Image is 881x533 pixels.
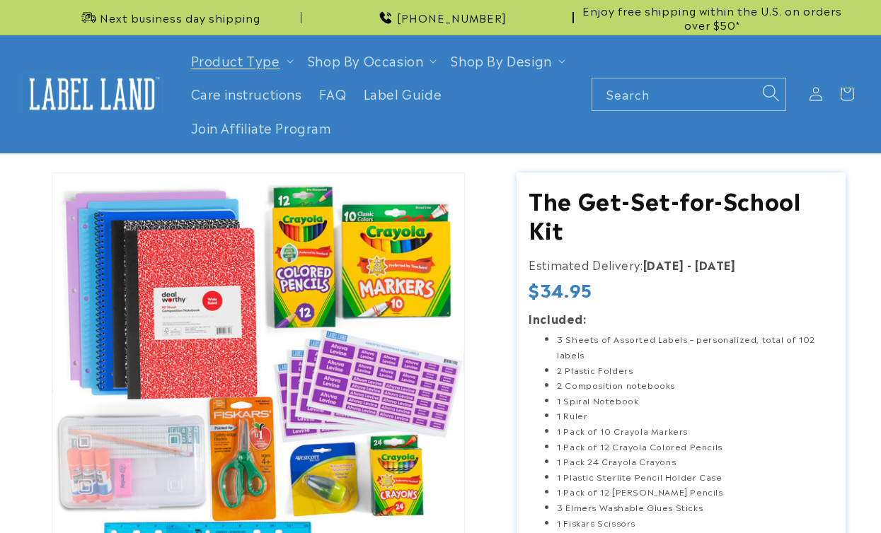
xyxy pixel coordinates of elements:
[191,119,332,136] span: Join Affiliate Program
[557,484,833,500] li: 1 Pack of 12 [PERSON_NAME] Pencils
[397,11,507,25] span: [PHONE_NUMBER]
[557,439,833,455] li: 1 Pack of 12 Crayola Colored Pencils
[755,78,786,109] button: Search
[355,77,451,110] a: Label Guide
[100,11,260,25] span: Next business day shipping
[557,500,833,515] li: 3 Elmers Washable Glues Sticks
[687,256,692,273] strong: -
[557,454,833,469] li: 1 Pack 24 Crayola Crayons
[529,310,586,327] strong: Included:
[557,363,833,378] li: 2 Plastic Folders
[451,51,551,69] a: Shop By Design
[643,256,684,273] strong: [DATE]
[183,77,311,110] a: Care instructions
[308,52,424,69] span: Shop By Occasion
[557,515,833,531] li: 1 Fiskars Scissors
[319,86,347,102] span: FAQ
[557,377,833,393] li: 2 Composition notebooks
[191,51,280,69] a: Product Type
[529,279,592,300] span: $34.95
[529,254,833,275] p: Estimated Delivery:
[442,44,570,77] summary: Shop By Design
[557,393,833,409] li: 1 Spiral Notebook
[311,77,355,110] a: FAQ
[21,72,163,116] img: Label Land
[191,86,302,102] span: Care instructions
[557,408,833,423] li: 1 Ruler
[364,86,442,102] span: Label Guide
[183,44,299,77] summary: Product Type
[16,66,168,121] a: Label Land
[183,111,340,144] a: Join Affiliate Program
[529,185,833,244] h1: The Get-Set-for-School Kit
[695,256,736,273] strong: [DATE]
[580,4,846,31] span: Enjoy free shipping within the U.S. on orders over $50*
[557,332,833,362] li: 3 Sheets of Assorted Labels – personalized, total of 102 labels
[557,469,833,485] li: 1 Plastic Sterlite Pencil Holder Case
[557,423,833,439] li: 1 Pack of 10 Crayola Markers
[299,44,443,77] summary: Shop By Occasion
